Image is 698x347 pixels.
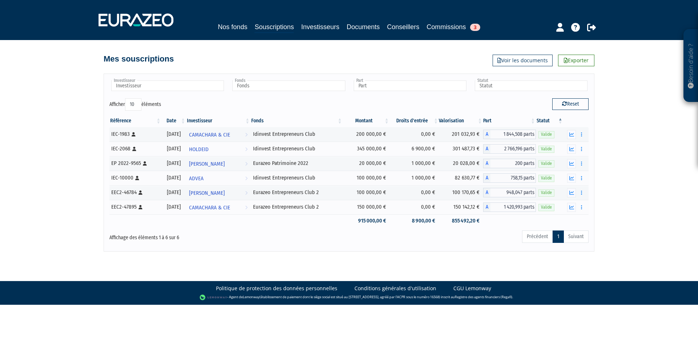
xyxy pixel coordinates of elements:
td: 345 000,00 € [343,142,390,156]
a: CGU Lemonway [453,285,491,292]
div: Eurazeo Entrepreneurs Club 2 [253,203,340,211]
i: [Français] Personne physique [139,205,143,209]
span: 2 766,196 parts [490,144,536,154]
span: [PERSON_NAME] [189,157,225,171]
i: Voir l'investisseur [245,143,248,156]
span: 948,047 parts [490,188,536,197]
td: 20 028,00 € [439,156,483,171]
span: Valide [538,146,554,153]
div: EP 2022-9565 [111,159,159,167]
span: 1 420,993 parts [490,202,536,212]
span: A [483,188,490,197]
td: 8 900,00 € [390,214,439,227]
th: Référence : activer pour trier la colonne par ordre croissant [109,115,161,127]
td: 150 142,12 € [439,200,483,214]
th: Date: activer pour trier la colonne par ordre croissant [161,115,186,127]
div: - Agent de (établissement de paiement dont le siège social est situé au [STREET_ADDRESS], agréé p... [7,294,691,301]
span: CAMACHARA & CIE [189,128,230,142]
div: A - Idinvest Entrepreneurs Club [483,144,536,154]
span: ADVEA [189,172,204,185]
span: 1 844,508 parts [490,130,536,139]
div: [DATE] [164,174,184,182]
i: [Français] Personne physique [143,161,147,166]
div: Eurazeo Entrepreneurs Club 2 [253,189,340,196]
td: 201 032,93 € [439,127,483,142]
span: A [483,202,490,212]
i: Voir l'investisseur [245,186,248,200]
h4: Mes souscriptions [104,55,174,63]
span: Valide [538,175,554,182]
div: A - Idinvest Entrepreneurs Club [483,173,536,183]
i: [Français] Personne physique [139,190,143,195]
th: Fonds: activer pour trier la colonne par ordre croissant [250,115,343,127]
div: EEC2-47895 [111,203,159,211]
td: 82 630,77 € [439,171,483,185]
a: Voir les documents [493,55,553,66]
div: Idinvest Entrepreneurs Club [253,174,340,182]
td: 6 900,00 € [390,142,439,156]
td: 100 170,65 € [439,185,483,200]
a: Lemonway [243,295,260,299]
span: Valide [538,160,554,167]
p: Besoin d'aide ? [687,33,695,99]
div: A - Eurazeo Entrepreneurs Club 2 [483,188,536,197]
span: Valide [538,189,554,196]
span: [PERSON_NAME] [189,186,225,200]
i: Voir l'investisseur [245,128,248,142]
a: [PERSON_NAME] [186,185,250,200]
a: ADVEA [186,171,250,185]
a: Nos fonds [218,22,247,32]
div: [DATE] [164,145,184,153]
a: Conseillers [387,22,420,32]
a: HOLDEID [186,142,250,156]
th: Montant: activer pour trier la colonne par ordre croissant [343,115,390,127]
td: 915 000,00 € [343,214,390,227]
a: CAMACHARA & CIE [186,127,250,142]
td: 150 000,00 € [343,200,390,214]
td: 100 000,00 € [343,171,390,185]
div: [DATE] [164,189,184,196]
th: Investisseur: activer pour trier la colonne par ordre croissant [186,115,250,127]
div: Eurazeo Patrimoine 2022 [253,159,340,167]
div: [DATE] [164,203,184,211]
span: A [483,173,490,183]
a: Conditions générales d'utilisation [354,285,436,292]
th: Statut : activer pour trier la colonne par ordre d&eacute;croissant [536,115,563,127]
span: HOLDEID [189,143,209,156]
a: Documents [347,22,380,32]
span: 200 parts [490,159,536,168]
a: Politique de protection des données personnelles [216,285,337,292]
label: Afficher éléments [109,98,161,111]
i: Voir l'investisseur [245,157,248,171]
span: A [483,144,490,154]
div: A - Eurazeo Entrepreneurs Club 2 [483,202,536,212]
div: Idinvest Entrepreneurs Club [253,145,340,153]
div: IEC-1983 [111,130,159,138]
a: Registre des agents financiers (Regafi) [455,295,512,299]
img: 1732889491-logotype_eurazeo_blanc_rvb.png [99,13,173,27]
span: A [483,159,490,168]
a: Commissions3 [427,22,480,32]
span: Valide [538,204,554,211]
div: IEC-2068 [111,145,159,153]
a: [PERSON_NAME] [186,156,250,171]
td: 301 487,73 € [439,142,483,156]
a: 1 [553,230,564,243]
div: [DATE] [164,159,184,167]
button: Reset [552,98,589,110]
td: 0,00 € [390,200,439,214]
span: Valide [538,131,554,138]
div: Affichage des éléments 1 à 6 sur 6 [109,230,303,241]
select: Afficheréléments [125,98,141,111]
a: Investisseurs [301,22,339,32]
th: Part: activer pour trier la colonne par ordre croissant [483,115,536,127]
i: Voir l'investisseur [245,172,248,185]
th: Droits d'entrée: activer pour trier la colonne par ordre croissant [390,115,439,127]
td: 855 492,20 € [439,214,483,227]
span: A [483,130,490,139]
td: 200 000,00 € [343,127,390,142]
img: logo-lemonway.png [200,294,228,301]
div: IEC-10000 [111,174,159,182]
div: Idinvest Entrepreneurs Club [253,130,340,138]
th: Valorisation: activer pour trier la colonne par ordre croissant [439,115,483,127]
